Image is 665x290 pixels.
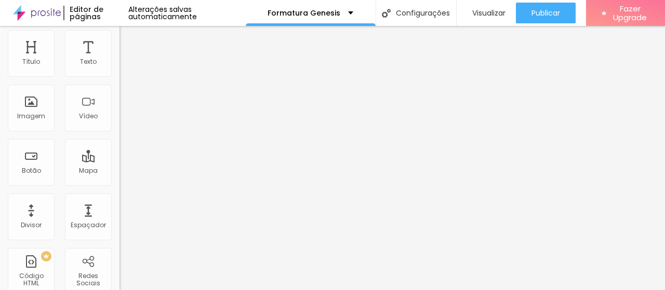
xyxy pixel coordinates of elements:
span: Publicar [531,9,560,17]
div: Imagem [17,113,45,120]
p: Formatura Genesis [268,9,340,17]
div: Alterações salvas automaticamente [128,6,246,20]
span: Fazer Upgrade [610,4,649,22]
div: Editor de páginas [63,6,128,20]
div: Código HTML [10,272,51,287]
div: Vídeo [79,113,98,120]
div: Redes Sociais [68,272,109,287]
span: Visualizar [472,9,506,17]
iframe: Editor [119,26,665,290]
div: Botão [22,167,41,174]
img: Icone [382,9,391,18]
button: Visualizar [457,3,516,23]
div: Título [22,58,40,65]
div: Espaçador [71,222,106,229]
div: Mapa [79,167,98,174]
div: Texto [80,58,97,65]
div: Divisor [21,222,42,229]
button: Publicar [516,3,576,23]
